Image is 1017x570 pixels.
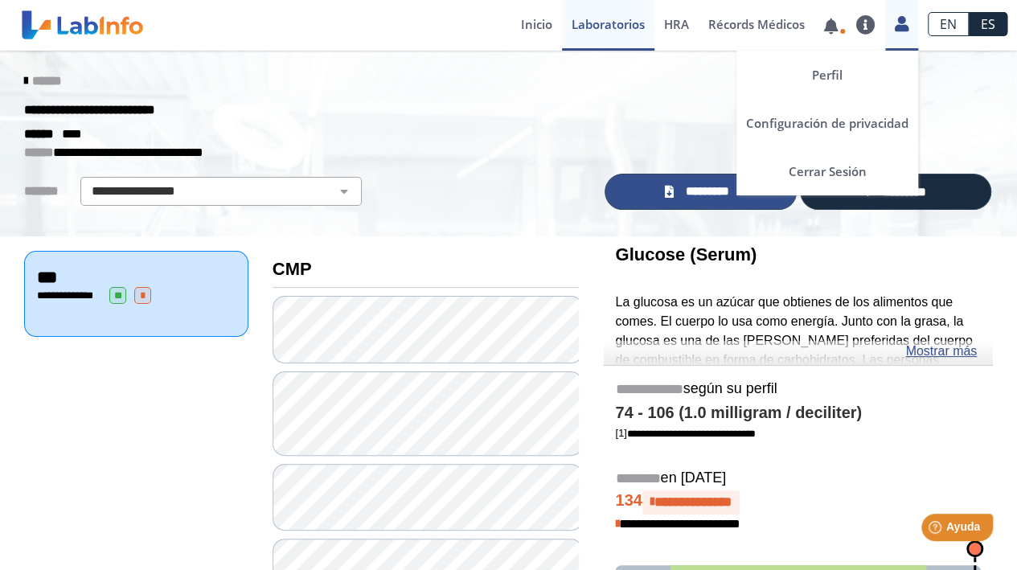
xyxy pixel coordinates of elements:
[736,99,918,147] a: Configuración de privacidad
[273,259,312,279] b: CMP
[664,16,689,32] span: HRA
[615,404,981,423] h4: 74 - 106 (1.0 milligram / deciliter)
[736,51,918,99] a: Perfil
[969,12,1007,36] a: ES
[615,470,981,488] h5: en [DATE]
[928,12,969,36] a: EN
[615,380,981,399] h5: según su perfil
[615,490,981,515] h4: 134
[874,507,999,552] iframe: Help widget launcher
[615,244,757,264] b: Glucose (Serum)
[736,147,918,195] a: Cerrar Sesión
[615,293,981,465] p: La glucosa es un azúcar que obtienes de los alimentos que comes. El cuerpo lo usa como energía. J...
[905,342,977,361] a: Mostrar más
[615,427,755,439] a: [1]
